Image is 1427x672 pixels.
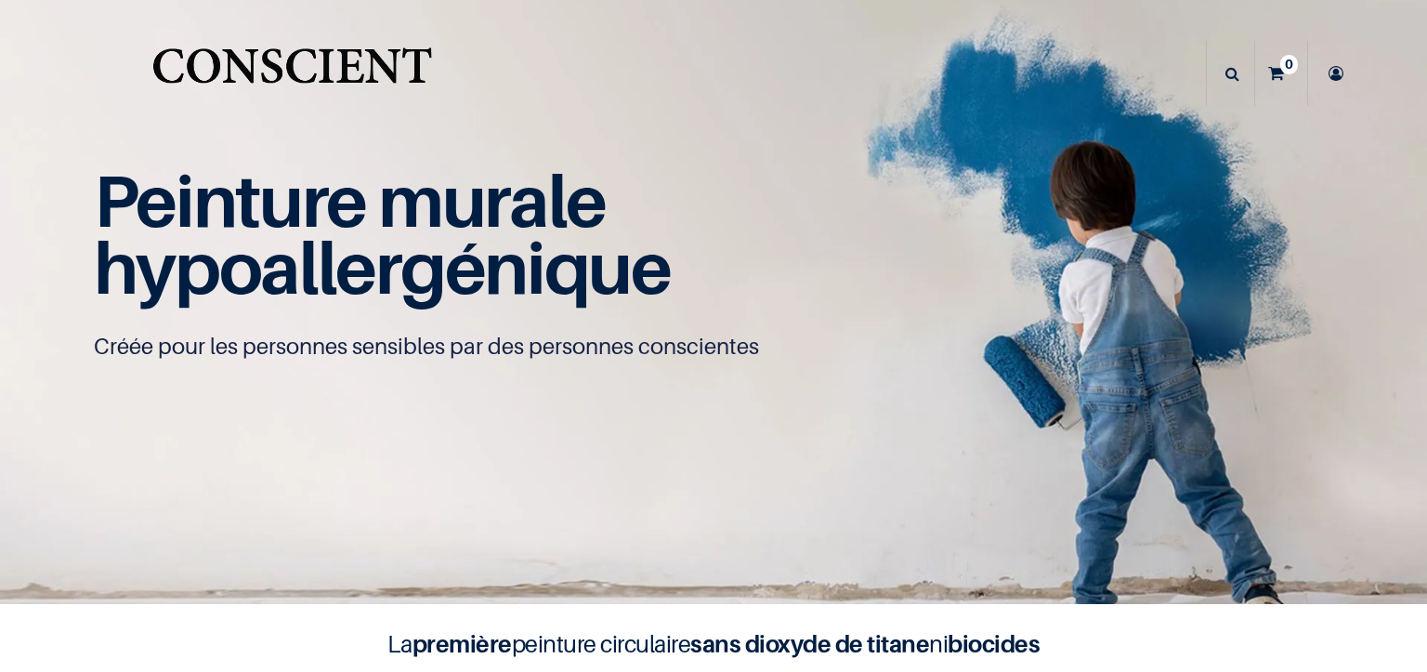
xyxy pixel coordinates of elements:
[1255,41,1307,106] a: 0
[94,224,671,310] span: hypoallergénique
[94,157,606,244] span: Peinture murale
[948,629,1040,658] b: biocides
[1280,55,1298,73] sup: 0
[94,332,1333,362] p: Créée pour les personnes sensibles par des personnes conscientes
[412,629,512,658] b: première
[690,629,929,658] b: sans dioxyde de titane
[342,626,1085,662] h4: La peinture circulaire ni
[149,37,436,111] img: Conscient
[149,37,436,111] a: Logo of Conscient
